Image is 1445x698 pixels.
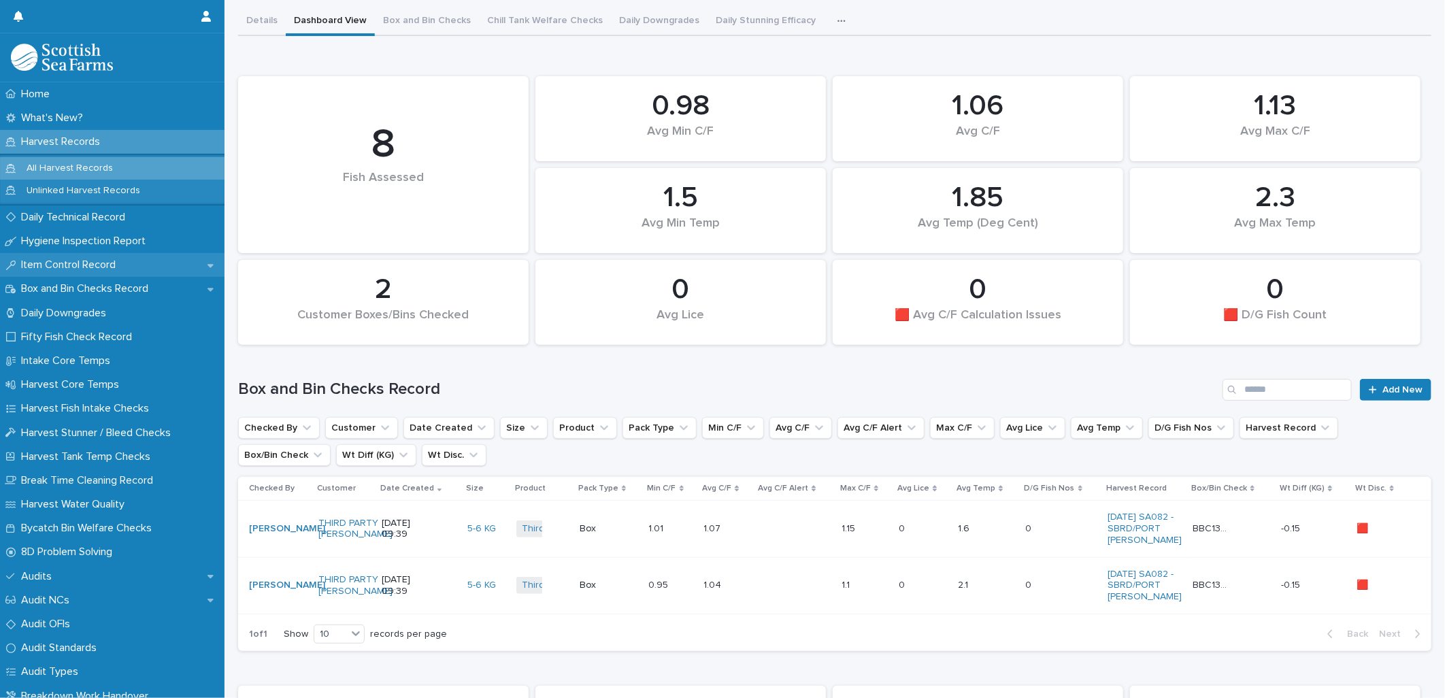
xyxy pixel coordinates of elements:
[758,481,808,496] p: Avg C/F Alert
[1026,577,1035,591] p: 0
[16,450,161,463] p: Harvest Tank Temp Checks
[16,474,164,487] p: Break Time Cleaning Record
[16,427,182,439] p: Harvest Stunner / Bleed Checks
[467,580,496,591] a: 5-6 KG
[249,580,325,591] a: [PERSON_NAME]
[559,124,803,153] div: Avg Min C/F
[403,417,495,439] button: Date Created
[856,308,1100,337] div: 🟥 Avg C/F Calculation Issues
[1148,417,1234,439] button: D/G Fish Nos
[238,444,331,466] button: Box/Bin Check
[1316,628,1374,640] button: Back
[16,185,151,197] p: Unlinked Harvest Records
[580,523,620,535] p: Box
[1193,577,1235,591] p: BBC13447
[703,520,723,535] p: 1.07
[957,481,995,496] p: Avg Temp
[314,627,347,642] div: 10
[238,557,1431,614] tr: [PERSON_NAME] THIRD PARTY [PERSON_NAME] [DATE] 09:395-6 KG Third Party Salmon Box0.950.95 1.041.0...
[899,520,908,535] p: 0
[1339,629,1368,639] span: Back
[559,216,803,245] div: Avg Min Temp
[1357,577,1371,591] p: 🟥
[238,380,1217,399] h1: Box and Bin Checks Record
[382,574,422,597] p: [DATE] 09:39
[380,481,434,496] p: Date Created
[856,89,1100,123] div: 1.06
[702,481,731,496] p: Avg C/F
[16,402,160,415] p: Harvest Fish Intake Checks
[1071,417,1143,439] button: Avg Temp
[703,577,724,591] p: 1.04
[249,481,295,496] p: Checked By
[856,216,1100,245] div: Avg Temp (Deg Cent)
[336,444,416,466] button: Wt Diff (KG)
[837,417,925,439] button: Avg C/F Alert
[16,378,130,391] p: Harvest Core Temps
[856,273,1100,307] div: 0
[1106,481,1167,496] p: Harvest Record
[1025,481,1075,496] p: D/G Fish Nos
[16,546,123,559] p: 8D Problem Solving
[580,580,620,591] p: Box
[16,522,163,535] p: Bycatch Bin Welfare Checks
[466,481,484,496] p: Size
[897,481,929,496] p: Avg Lice
[261,273,505,307] div: 2
[559,181,803,215] div: 1.5
[16,570,63,583] p: Audits
[1153,124,1397,153] div: Avg Max C/F
[249,523,325,535] a: [PERSON_NAME]
[1108,512,1182,546] a: [DATE] SA082 -SBRD/PORT [PERSON_NAME]
[930,417,995,439] button: Max C/F
[238,417,320,439] button: Checked By
[1355,481,1386,496] p: Wt Disc.
[842,577,852,591] p: 1.1
[1281,520,1303,535] p: -0.15
[842,520,858,535] p: 1.15
[261,120,505,169] div: 8
[284,629,308,640] p: Show
[611,7,708,36] button: Daily Downgrades
[1374,628,1431,640] button: Next
[238,501,1431,557] tr: [PERSON_NAME] THIRD PARTY [PERSON_NAME] [DATE] 09:395-6 KG Third Party Salmon Box1.011.01 1.071.0...
[1223,379,1352,401] div: Search
[261,308,505,337] div: Customer Boxes/Bins Checked
[1153,181,1397,215] div: 2.3
[1280,481,1325,496] p: Wt Diff (KG)
[16,354,121,367] p: Intake Core Temps
[515,481,546,496] p: Product
[702,417,764,439] button: Min C/F
[16,112,94,124] p: What's New?
[522,580,604,591] a: Third Party Salmon
[16,163,124,174] p: All Harvest Records
[16,259,127,271] p: Item Control Record
[16,665,89,678] p: Audit Types
[1026,520,1035,535] p: 0
[422,444,486,466] button: Wt Disc.
[318,518,393,541] a: THIRD PARTY [PERSON_NAME]
[375,7,479,36] button: Box and Bin Checks
[1153,308,1397,337] div: 🟥 D/G Fish Count
[317,481,356,496] p: Customer
[559,308,803,337] div: Avg Lice
[16,235,156,248] p: Hygiene Inspection Report
[11,44,113,71] img: mMrefqRFQpe26GRNOUkG
[1360,379,1431,401] a: Add New
[16,135,111,148] p: Harvest Records
[622,417,697,439] button: Pack Type
[16,642,107,654] p: Audit Standards
[238,618,278,651] p: 1 of 1
[16,498,135,511] p: Harvest Water Quality
[649,577,671,591] p: 0.95
[559,89,803,123] div: 0.98
[522,523,604,535] a: Third Party Salmon
[382,518,422,541] p: [DATE] 09:39
[1281,577,1303,591] p: -0.15
[1240,417,1338,439] button: Harvest Record
[958,577,971,591] p: 2.1
[559,273,803,307] div: 0
[1153,216,1397,245] div: Avg Max Temp
[479,7,611,36] button: Chill Tank Welfare Checks
[649,520,667,535] p: 1.01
